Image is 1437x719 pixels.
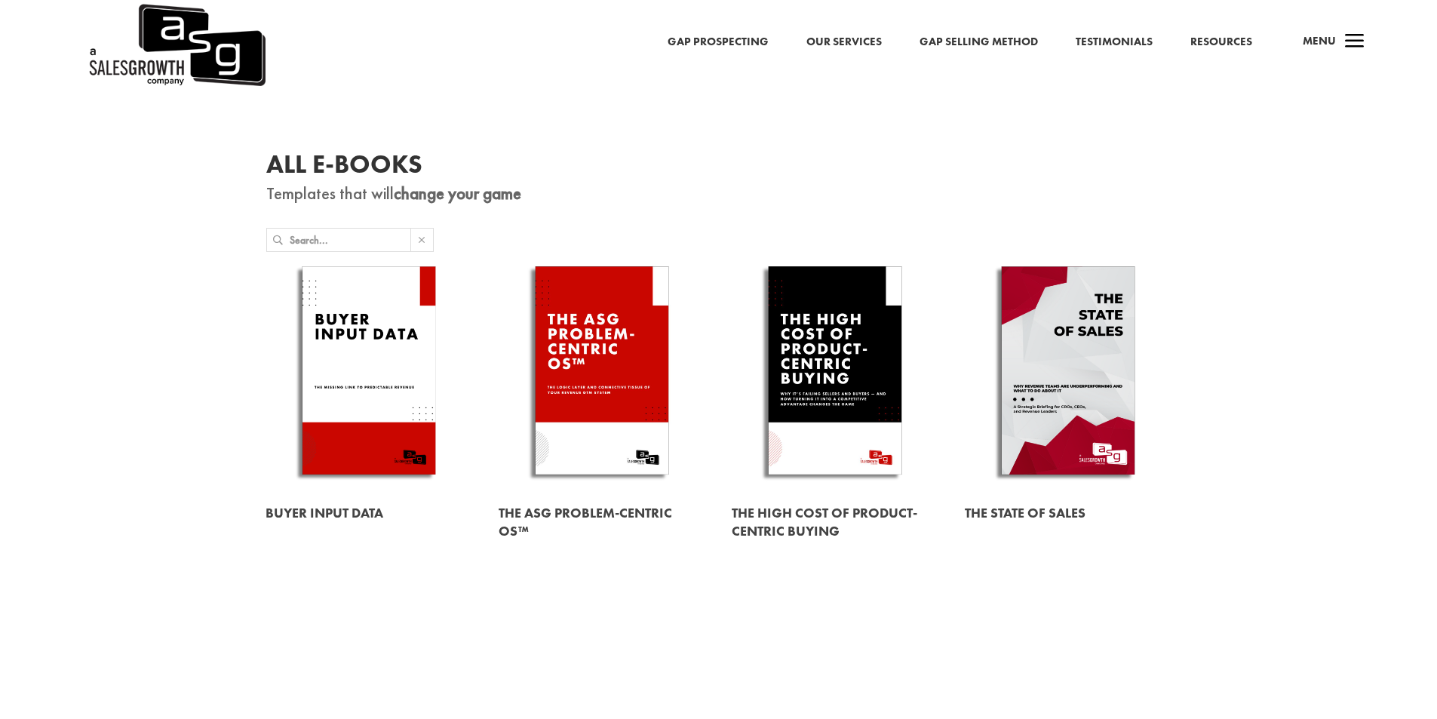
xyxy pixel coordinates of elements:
a: Resources [1190,32,1252,52]
a: Gap Prospecting [668,32,769,52]
a: Our Services [806,32,882,52]
a: Gap Selling Method [920,32,1038,52]
span: Menu [1303,33,1336,48]
a: Testimonials [1076,32,1153,52]
span: a [1340,27,1370,57]
input: Search... [290,229,410,251]
p: Templates that will [266,185,1171,203]
h1: All E-Books [266,152,1171,185]
strong: change your game [394,182,521,204]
